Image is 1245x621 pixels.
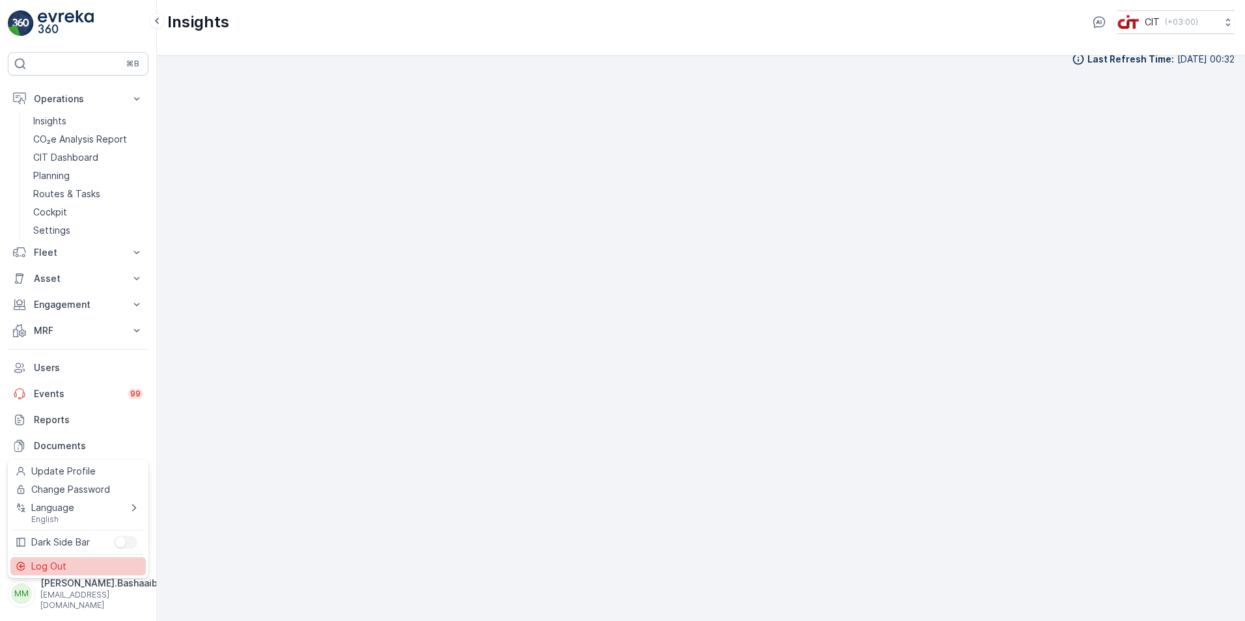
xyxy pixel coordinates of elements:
[38,10,94,36] img: logo_light-DOdMpM7g.png
[1117,10,1235,34] button: CIT(+03:00)
[34,298,122,311] p: Engagement
[33,151,98,164] p: CIT Dashboard
[8,318,148,344] button: MRF
[33,169,70,182] p: Planning
[11,583,32,604] div: MM
[8,577,148,611] button: MM[PERSON_NAME].Bashaaib[EMAIL_ADDRESS][DOMAIN_NAME]
[34,413,143,426] p: Reports
[31,483,110,496] span: Change Password
[8,381,148,407] a: Events99
[8,460,148,578] ul: Menu
[34,361,143,374] p: Users
[34,324,122,337] p: MRF
[33,115,66,128] p: Insights
[126,59,139,69] p: ⌘B
[28,148,148,167] a: CIT Dashboard
[34,439,143,452] p: Documents
[31,501,74,514] span: Language
[33,224,70,237] p: Settings
[28,130,148,148] a: CO₂e Analysis Report
[8,10,34,36] img: logo
[1177,53,1235,66] p: [DATE] 00:32
[31,465,96,478] span: Update Profile
[8,433,148,459] a: Documents
[34,387,120,400] p: Events
[34,272,122,285] p: Asset
[28,112,148,130] a: Insights
[1087,53,1174,66] p: Last Refresh Time :
[1117,15,1140,29] img: cit-logo_pOk6rL0.png
[8,407,148,433] a: Reports
[28,203,148,221] a: Cockpit
[1165,17,1198,27] p: ( +03:00 )
[8,355,148,381] a: Users
[28,167,148,185] a: Planning
[34,92,122,105] p: Operations
[8,240,148,266] button: Fleet
[40,577,158,590] p: [PERSON_NAME].Bashaaib
[167,12,229,33] p: Insights
[8,292,148,318] button: Engagement
[33,133,127,146] p: CO₂e Analysis Report
[31,536,90,549] span: Dark Side Bar
[31,514,74,525] span: English
[28,221,148,240] a: Settings
[40,590,158,611] p: [EMAIL_ADDRESS][DOMAIN_NAME]
[1145,16,1160,29] p: CIT
[130,389,141,399] p: 99
[33,206,67,219] p: Cockpit
[8,86,148,112] button: Operations
[28,185,148,203] a: Routes & Tasks
[8,266,148,292] button: Asset
[31,560,66,573] span: Log Out
[33,187,100,200] p: Routes & Tasks
[34,246,122,259] p: Fleet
